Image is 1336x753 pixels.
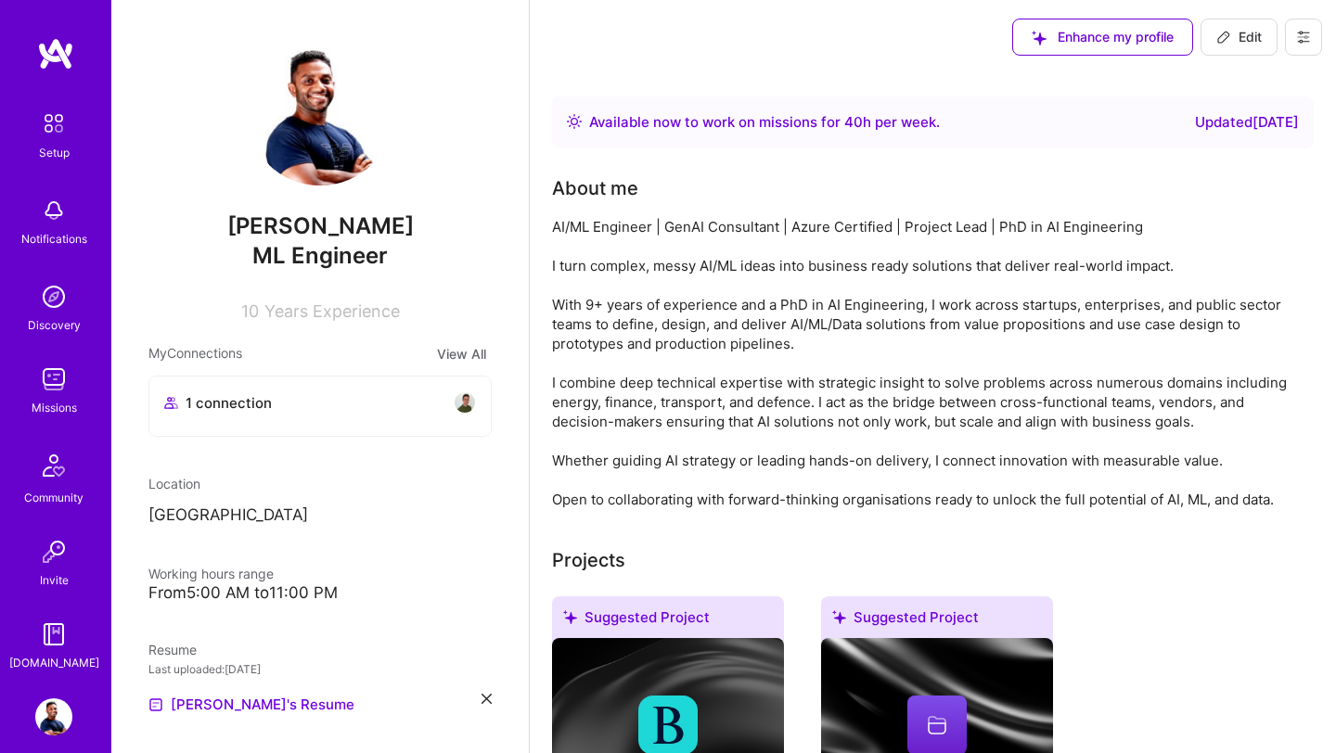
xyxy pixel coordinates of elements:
img: User Avatar [35,698,72,735]
span: 40 [844,113,863,131]
img: Availability [567,114,582,129]
img: guide book [35,616,72,653]
i: icon SuggestedTeams [1032,31,1047,45]
span: Years Experience [264,301,400,321]
div: Community [24,488,83,507]
div: Available now to work on missions for h per week . [589,111,940,134]
div: Invite [40,570,69,590]
i: icon Collaborator [164,396,178,410]
span: Working hours range [148,566,274,581]
img: setup [34,104,73,143]
div: From 5:00 AM to 11:00 PM [148,583,492,603]
button: Enhance my profile [1012,19,1193,56]
img: Community [32,443,76,488]
img: Invite [35,533,72,570]
span: 1 connection [186,393,272,413]
div: Setup [39,143,70,162]
i: icon SuggestedTeams [563,610,577,624]
img: avatar [454,391,476,414]
img: bell [35,192,72,229]
i: icon SuggestedTeams [832,610,846,624]
img: teamwork [35,361,72,398]
div: Missions [32,398,77,417]
div: Suggested Project [552,596,784,645]
span: Resume [148,642,197,657]
img: logo [37,37,74,70]
div: Updated [DATE] [1195,111,1299,134]
span: 10 [241,301,259,321]
img: User Avatar [246,37,394,185]
img: Resume [148,697,163,712]
div: Projects [552,546,625,574]
div: AI/ML Engineer | GenAI Consultant | Azure Certified | Project Lead | PhD in AI Engineering I turn... [552,217,1294,509]
span: Edit [1216,28,1262,46]
a: User Avatar [31,698,77,735]
img: discovery [35,278,72,315]
button: View All [431,343,492,364]
span: My Connections [148,343,242,364]
span: [PERSON_NAME] [148,212,492,240]
span: ML Engineer [252,242,388,269]
div: Discovery [28,315,81,335]
div: Location [148,474,492,493]
div: Last uploaded: [DATE] [148,659,492,679]
a: [PERSON_NAME]'s Resume [148,694,354,716]
i: icon Close [482,694,492,704]
div: Notifications [21,229,87,249]
div: About me [552,174,638,202]
p: [GEOGRAPHIC_DATA] [148,504,492,527]
div: Suggested Project [821,596,1053,645]
button: Edit [1201,19,1278,56]
span: Enhance my profile [1032,28,1174,46]
div: [DOMAIN_NAME] [9,653,99,672]
button: 1 connectionavatar [148,376,492,437]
